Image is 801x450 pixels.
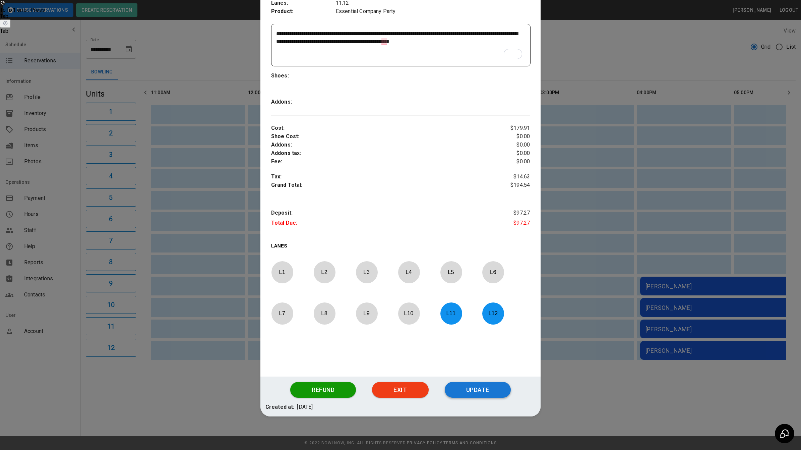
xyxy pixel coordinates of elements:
[276,30,523,61] textarea: To enrich screen reader interactions, please activate Accessibility in Grammarly extension settings
[271,149,487,158] p: Addons tax :
[271,305,293,321] p: L 7
[487,158,530,166] p: $0.00
[487,219,530,229] p: $97.27
[482,305,504,321] p: L 12
[487,149,530,158] p: $0.00
[398,264,420,280] p: L 4
[271,242,530,252] p: LANES
[440,264,462,280] p: L 5
[372,382,428,398] button: Exit
[482,264,504,280] p: L 6
[271,219,487,229] p: Total Due :
[290,382,356,398] button: Refund
[356,305,378,321] p: L 9
[265,403,295,411] p: Created at:
[398,305,420,321] p: L 10
[313,305,335,321] p: L 8
[440,305,462,321] p: L 11
[356,264,378,280] p: L 3
[271,158,487,166] p: Fee :
[271,141,487,149] p: Addons :
[487,141,530,149] p: $0.00
[271,173,487,181] p: Tax :
[487,132,530,141] p: $0.00
[487,124,530,132] p: $179.91
[271,264,293,280] p: L 1
[271,124,487,132] p: Cost :
[271,209,487,219] p: Deposit :
[445,382,511,398] button: Update
[313,264,335,280] p: L 2
[271,132,487,141] p: Shoe Cost :
[487,181,530,191] p: $194.54
[487,173,530,181] p: $14.63
[271,98,336,106] p: Addons :
[271,72,336,80] p: Shoes :
[487,209,530,219] p: $97.27
[271,181,487,191] p: Grand Total :
[297,403,313,411] p: [DATE]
